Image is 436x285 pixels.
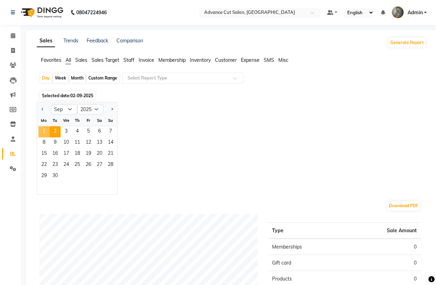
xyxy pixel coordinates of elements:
td: 0 [345,239,421,255]
td: Memberships [268,239,345,255]
div: Sunday, September 7, 2025 [105,126,116,137]
div: Monday, September 29, 2025 [38,171,50,182]
div: Wednesday, September 24, 2025 [61,160,72,171]
span: 23 [50,160,61,171]
span: 29 [38,171,50,182]
div: Tuesday, September 23, 2025 [50,160,61,171]
div: Sunday, September 28, 2025 [105,160,116,171]
span: 16 [50,149,61,160]
td: 0 [345,255,421,271]
button: Next month [109,104,115,115]
span: 22 [38,160,50,171]
span: Invoice [139,57,154,63]
a: Trends [63,37,78,44]
div: Thursday, September 4, 2025 [72,126,83,137]
div: Tuesday, September 2, 2025 [50,126,61,137]
span: 6 [94,126,105,137]
span: 14 [105,137,116,149]
div: Wednesday, September 3, 2025 [61,126,72,137]
div: We [61,115,72,126]
select: Select month [51,104,77,115]
div: Friday, September 19, 2025 [83,149,94,160]
a: Feedback [87,37,108,44]
span: 17 [61,149,72,160]
div: Monday, September 1, 2025 [38,126,50,137]
div: Tuesday, September 30, 2025 [50,171,61,182]
div: Thursday, September 11, 2025 [72,137,83,149]
div: Monday, September 22, 2025 [38,160,50,171]
span: Staff [123,57,134,63]
span: Sales [75,57,87,63]
a: Sales [37,35,55,47]
div: Thursday, September 25, 2025 [72,160,83,171]
div: Friday, September 12, 2025 [83,137,94,149]
span: 5 [83,126,94,137]
th: Type [268,223,345,239]
span: 11 [72,137,83,149]
span: 13 [94,137,105,149]
img: logo [18,3,65,22]
div: Tuesday, September 9, 2025 [50,137,61,149]
div: Thursday, September 18, 2025 [72,149,83,160]
div: Wednesday, September 10, 2025 [61,137,72,149]
a: Comparison [116,37,143,44]
div: Saturday, September 20, 2025 [94,149,105,160]
div: Monday, September 15, 2025 [38,149,50,160]
div: Friday, September 5, 2025 [83,126,94,137]
span: 8 [38,137,50,149]
span: Membership [158,57,186,63]
div: Saturday, September 6, 2025 [94,126,105,137]
span: SMS [264,57,274,63]
span: 9 [50,137,61,149]
div: Wednesday, September 17, 2025 [61,149,72,160]
span: 30 [50,171,61,182]
b: 08047224946 [76,3,107,22]
div: Day [40,73,52,83]
select: Select year [77,104,104,115]
span: 12 [83,137,94,149]
span: 27 [94,160,105,171]
div: Th [72,115,83,126]
div: Month [69,73,85,83]
span: 21 [105,149,116,160]
span: 1 [38,126,50,137]
div: Su [105,115,116,126]
button: Generate Report [389,38,426,48]
span: All [66,57,71,63]
span: 26 [83,160,94,171]
img: Admin [392,6,404,18]
button: Previous month [40,104,45,115]
div: Saturday, September 13, 2025 [94,137,105,149]
div: Saturday, September 27, 2025 [94,160,105,171]
div: Tu [50,115,61,126]
span: 15 [38,149,50,160]
span: 20 [94,149,105,160]
span: Customer [215,57,237,63]
span: 4 [72,126,83,137]
div: Week [53,73,68,83]
div: Mo [38,115,50,126]
span: 28 [105,160,116,171]
span: 2 [50,126,61,137]
div: Monday, September 8, 2025 [38,137,50,149]
span: 18 [72,149,83,160]
span: Inventory [190,57,211,63]
span: Expense [241,57,260,63]
span: Favorites [41,57,61,63]
div: Tuesday, September 16, 2025 [50,149,61,160]
div: Fr [83,115,94,126]
span: 7 [105,126,116,137]
div: Custom Range [87,73,119,83]
th: Sale Amount [345,223,421,239]
div: Sunday, September 21, 2025 [105,149,116,160]
span: 25 [72,160,83,171]
span: 3 [61,126,72,137]
span: Sales Target [91,57,119,63]
span: 19 [83,149,94,160]
button: Download PDF [387,201,420,211]
span: 24 [61,160,72,171]
span: Misc [278,57,288,63]
span: Selected date: [40,91,95,100]
span: 02-09-2025 [70,93,93,98]
div: Sa [94,115,105,126]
